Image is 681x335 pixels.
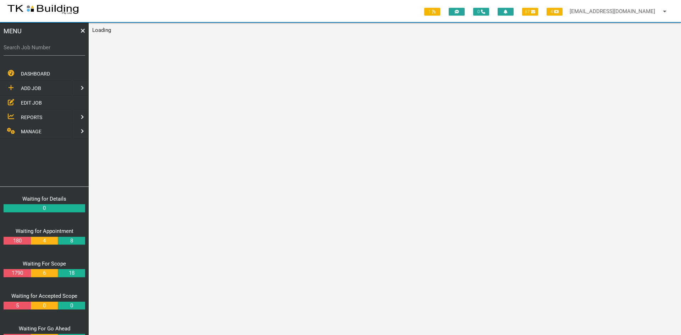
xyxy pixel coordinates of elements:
a: Waiting for Appointment [16,228,73,234]
a: Waiting for Details [22,196,66,202]
span: EDIT JOB [21,100,42,105]
a: 1790 [4,269,31,277]
span: 87 [522,8,538,16]
a: 8 [58,237,85,245]
a: 0 [58,302,85,310]
span: 0 [473,8,489,16]
a: 4 [31,237,58,245]
main: Loading [89,23,681,38]
a: 5 [4,302,31,310]
span: 1 [424,8,440,16]
span: ADD JOB [21,85,41,91]
a: Waiting For Go Ahead [19,325,70,332]
a: 18 [58,269,85,277]
a: 6 [31,269,58,277]
span: REPORTS [21,114,42,120]
a: 0 [4,204,85,212]
a: 180 [4,237,31,245]
span: 4 [547,8,563,16]
span: MENU [4,26,22,36]
span: MANAGE [21,129,41,134]
a: Waiting for Accepted Scope [11,293,77,299]
span: DASHBOARD [21,71,50,77]
a: 0 [31,302,58,310]
img: s3file [7,4,79,15]
a: Waiting For Scope [23,261,66,267]
label: Search Job Number [4,44,85,52]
